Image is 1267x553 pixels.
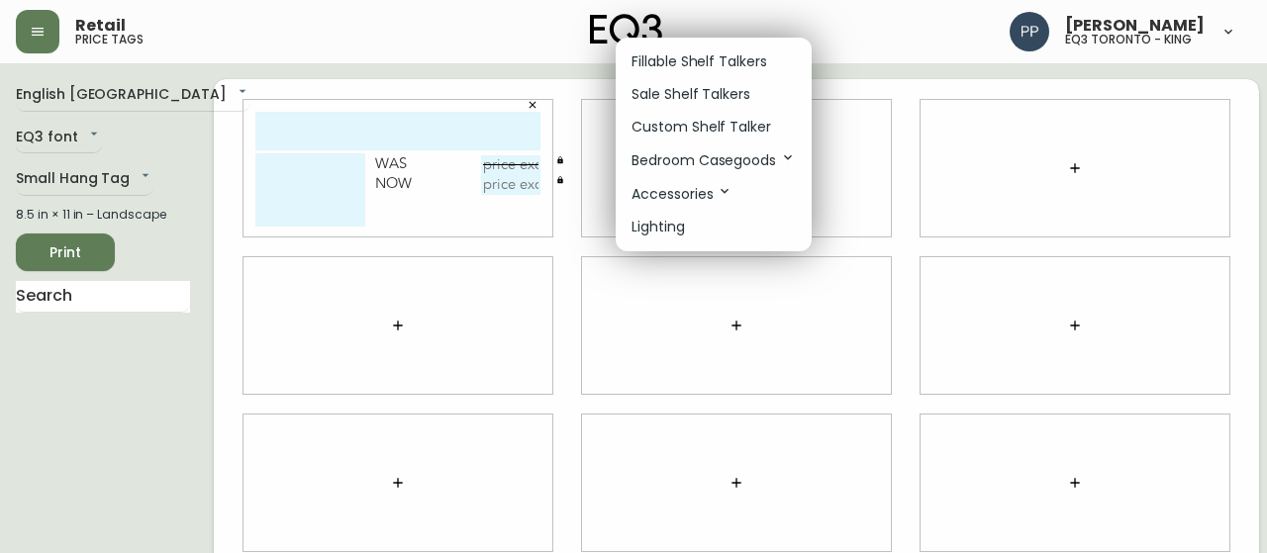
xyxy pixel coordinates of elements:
p: Bedroom Casegoods [632,149,796,171]
div: Handwoven with 100% Wool. [30,99,386,117]
p: Sale Shelf Talkers [632,84,750,105]
p: Custom Shelf Talker [632,117,771,138]
p: Lighting [632,217,685,237]
p: Accessories [632,183,732,205]
p: Fillable Shelf Talkers [632,51,767,72]
div: Trace Rug [30,60,386,85]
